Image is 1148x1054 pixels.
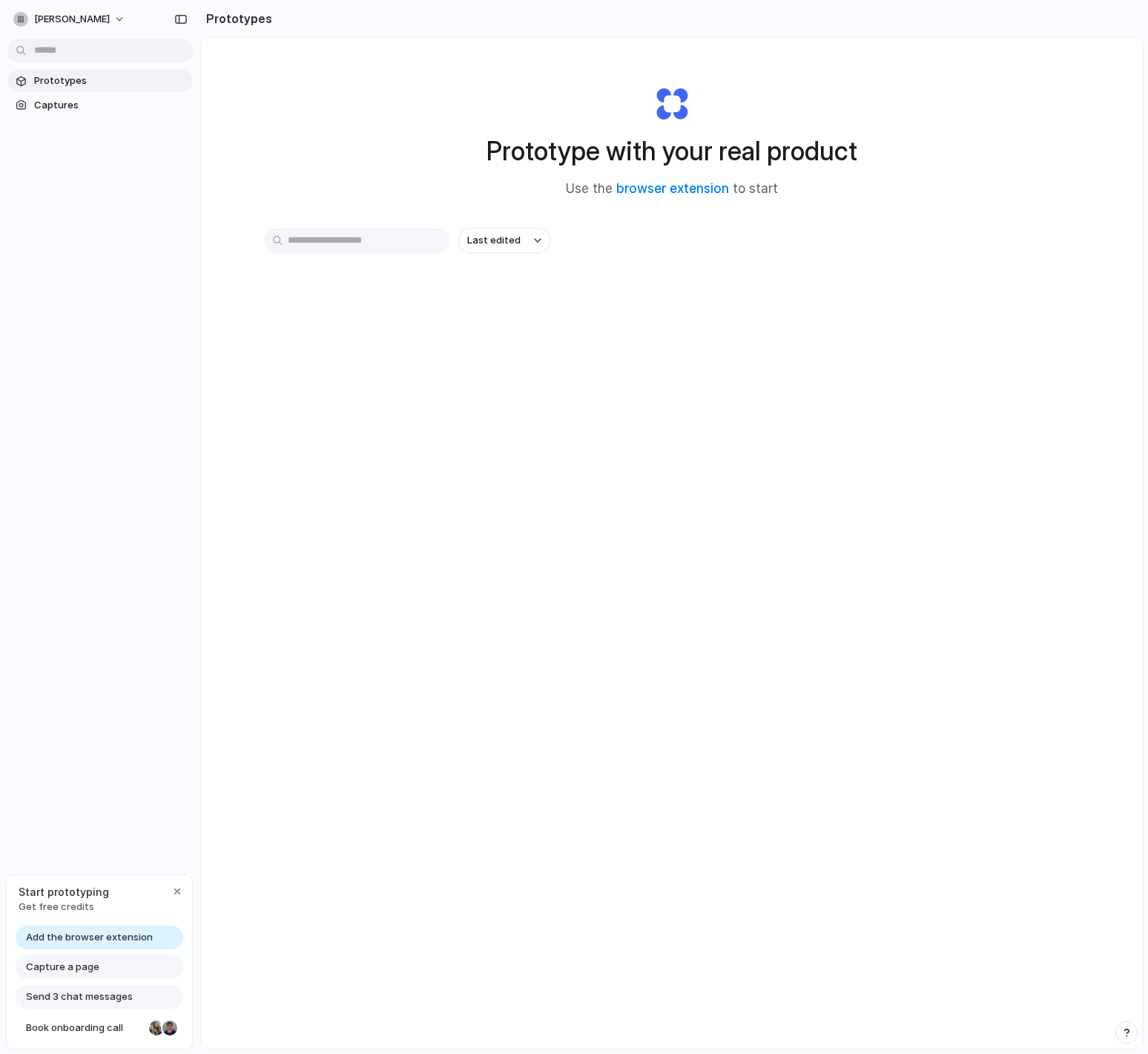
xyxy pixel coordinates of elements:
span: [PERSON_NAME] [34,12,110,27]
button: Last edited [458,228,550,253]
h2: Prototypes [200,10,272,27]
div: Christian Iacullo [161,1019,179,1037]
span: Captures [34,98,187,113]
span: Book onboarding call [26,1021,143,1035]
span: Send 3 chat messages [26,989,133,1004]
span: Capture a page [26,960,99,975]
div: Nicole Kubica [148,1019,165,1037]
a: Add the browser extension [16,926,183,949]
span: Last edited [467,233,521,248]
a: Book onboarding call [16,1016,183,1040]
h1: Prototype with your real product [486,131,857,171]
a: Prototypes [7,70,193,92]
a: Captures [7,94,193,117]
span: Start prototyping [19,884,109,900]
button: [PERSON_NAME] [7,7,133,31]
a: browser extension [616,181,729,196]
span: Prototypes [34,73,187,88]
span: Get free credits [19,900,109,914]
span: Use the to start [566,180,778,199]
span: Add the browser extension [26,930,153,945]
